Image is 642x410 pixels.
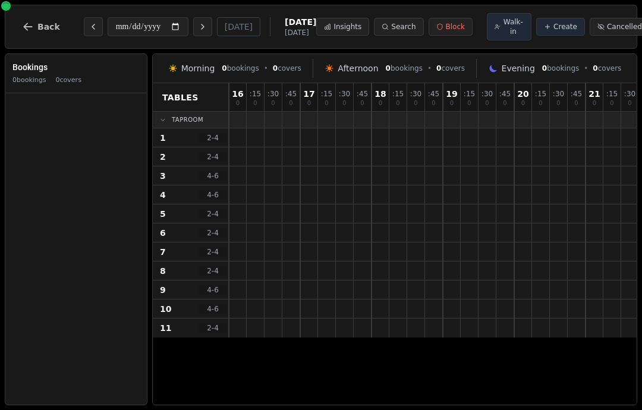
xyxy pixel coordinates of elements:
span: bookings [542,64,579,73]
span: • [264,64,268,73]
span: 0 [521,100,525,106]
span: 2 - 4 [199,247,227,257]
span: : 15 [464,90,475,97]
span: 0 [271,100,275,106]
span: 16 [232,90,243,98]
span: 4 - 6 [199,190,227,200]
span: : 45 [571,90,582,97]
span: : 15 [392,90,404,97]
span: 0 [542,64,547,72]
span: 2 - 4 [199,152,227,162]
span: bookings [386,64,423,73]
span: 2 - 4 [199,323,227,333]
span: 11 [160,322,171,334]
span: Tables [162,92,199,103]
h3: Bookings [12,61,140,73]
span: 0 [628,100,631,106]
span: 4 [160,189,166,201]
span: Search [391,22,416,31]
span: 0 [485,100,489,106]
span: 0 [503,100,506,106]
span: • [584,64,588,73]
button: Search [374,18,423,36]
span: : 30 [553,90,564,97]
span: 2 - 4 [199,133,227,143]
span: 17 [303,90,314,98]
span: 0 bookings [12,75,46,86]
span: 0 [396,100,399,106]
span: 0 [593,64,597,72]
span: 2 - 4 [199,266,227,276]
span: : 30 [410,90,421,97]
span: 0 [593,100,596,106]
span: 0 [236,100,240,106]
span: Evening [502,62,535,74]
span: bookings [222,64,259,73]
span: covers [273,64,301,73]
span: [DATE] [285,28,316,37]
span: 2 - 4 [199,228,227,238]
span: 0 [610,100,613,106]
span: : 30 [624,90,635,97]
span: Block [446,22,465,31]
span: 0 [222,64,226,72]
span: 7 [160,246,166,258]
button: Previous day [84,17,103,36]
span: 0 [342,100,346,106]
span: : 45 [499,90,511,97]
button: Create [536,18,585,36]
span: 0 [379,100,382,106]
span: : 30 [339,90,350,97]
span: 2 [160,151,166,163]
span: Walk-in [503,17,524,36]
span: 5 [160,208,166,220]
span: 0 [574,100,578,106]
span: Taproom [172,115,203,124]
span: 0 [386,64,391,72]
span: 0 [253,100,257,106]
span: 0 covers [56,75,81,86]
span: 1 [160,132,166,144]
span: 18 [374,90,386,98]
span: 9 [160,284,166,296]
span: 2 - 4 [199,209,227,219]
span: Back [37,23,60,31]
span: 0 [307,100,311,106]
span: Morning [181,62,215,74]
span: 4 - 6 [199,171,227,181]
span: : 30 [267,90,279,97]
span: 0 [432,100,435,106]
span: • [427,64,432,73]
button: Block [429,18,473,36]
span: [DATE] [285,16,316,28]
button: Insights [316,18,369,36]
span: 0 [325,100,328,106]
span: 21 [588,90,600,98]
span: : 45 [428,90,439,97]
span: 4 - 6 [199,285,227,295]
button: Back [12,12,70,41]
span: covers [436,64,465,73]
span: 8 [160,265,166,277]
span: covers [593,64,621,73]
span: 0 [467,100,471,106]
button: Walk-in [487,13,531,40]
span: 10 [160,303,171,315]
span: 6 [160,227,166,239]
span: : 15 [535,90,546,97]
span: 0 [539,100,542,106]
span: Insights [333,22,361,31]
span: 0 [436,64,441,72]
button: Next day [193,17,212,36]
span: : 30 [481,90,493,97]
span: Create [553,22,577,31]
span: 19 [446,90,457,98]
span: : 15 [606,90,618,97]
span: Afternoon [338,62,378,74]
span: Cancelled [607,22,642,31]
span: 0 [360,100,364,106]
span: 4 - 6 [199,304,227,314]
span: 20 [517,90,528,98]
span: 0 [414,100,417,106]
span: : 45 [357,90,368,97]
